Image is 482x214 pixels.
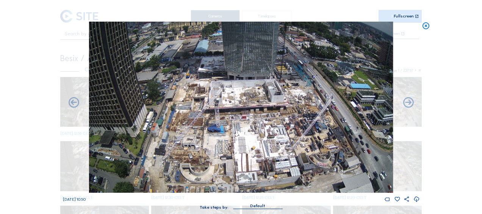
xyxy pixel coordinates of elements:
[394,14,414,19] div: Fullscreen
[200,205,228,209] div: Take steps by:
[89,22,393,193] img: Image
[250,203,265,209] div: Default
[63,197,86,202] span: [DATE] 10:50
[233,203,282,209] div: Default
[67,97,80,109] i: Forward
[402,97,415,109] i: Back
